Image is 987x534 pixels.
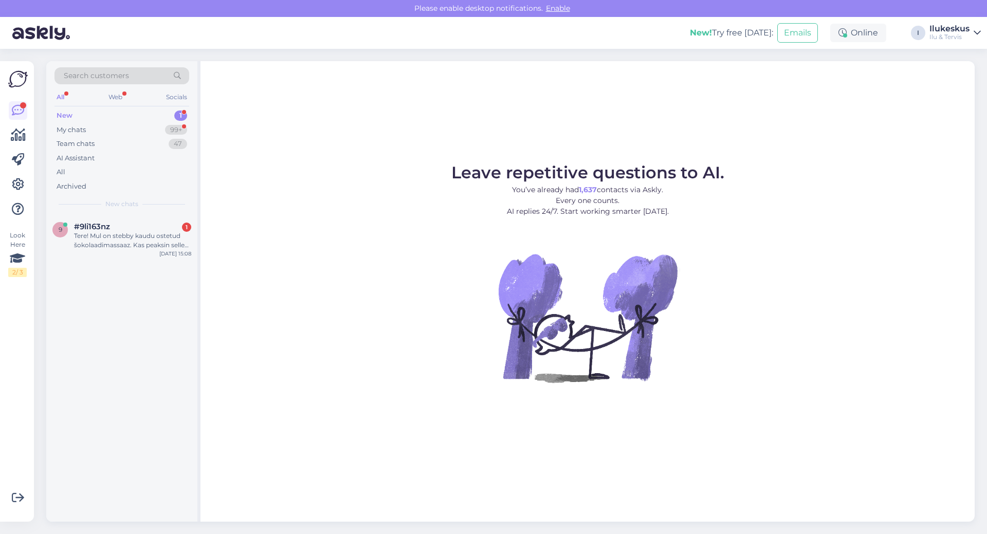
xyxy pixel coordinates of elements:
div: 47 [169,139,187,149]
div: Team chats [57,139,95,149]
span: Enable [543,4,573,13]
div: Tere! Mul on stebby kaudu ostetud šokolaadimassaaz. Kas peaksin selle kodulehe kaudu broneerima v... [74,231,191,250]
div: AI Assistant [57,153,95,163]
div: 1 [174,111,187,121]
div: 1 [182,223,191,232]
div: Archived [57,181,86,192]
div: Web [106,90,124,104]
div: All [57,167,65,177]
a: IlukeskusIlu & Tervis [929,25,981,41]
b: 1,637 [579,185,597,194]
span: #9li163nz [74,222,110,231]
div: 2 / 3 [8,268,27,277]
button: Emails [777,23,818,43]
div: Look Here [8,231,27,277]
div: Online [830,24,886,42]
div: Ilukeskus [929,25,970,33]
img: No Chat active [495,225,680,410]
div: All [54,90,66,104]
div: Ilu & Tervis [929,33,970,41]
span: 9 [59,226,62,233]
div: [DATE] 15:08 [159,250,191,257]
div: My chats [57,125,86,135]
div: Socials [164,90,189,104]
span: Search customers [64,70,129,81]
div: New [57,111,72,121]
span: New chats [105,199,138,209]
div: I [911,26,925,40]
div: Try free [DATE]: [690,27,773,39]
p: You’ve already had contacts via Askly. Every one counts. AI replies 24/7. Start working smarter [... [451,185,724,217]
div: 99+ [165,125,187,135]
span: Leave repetitive questions to AI. [451,162,724,182]
img: Askly Logo [8,69,28,89]
b: New! [690,28,712,38]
